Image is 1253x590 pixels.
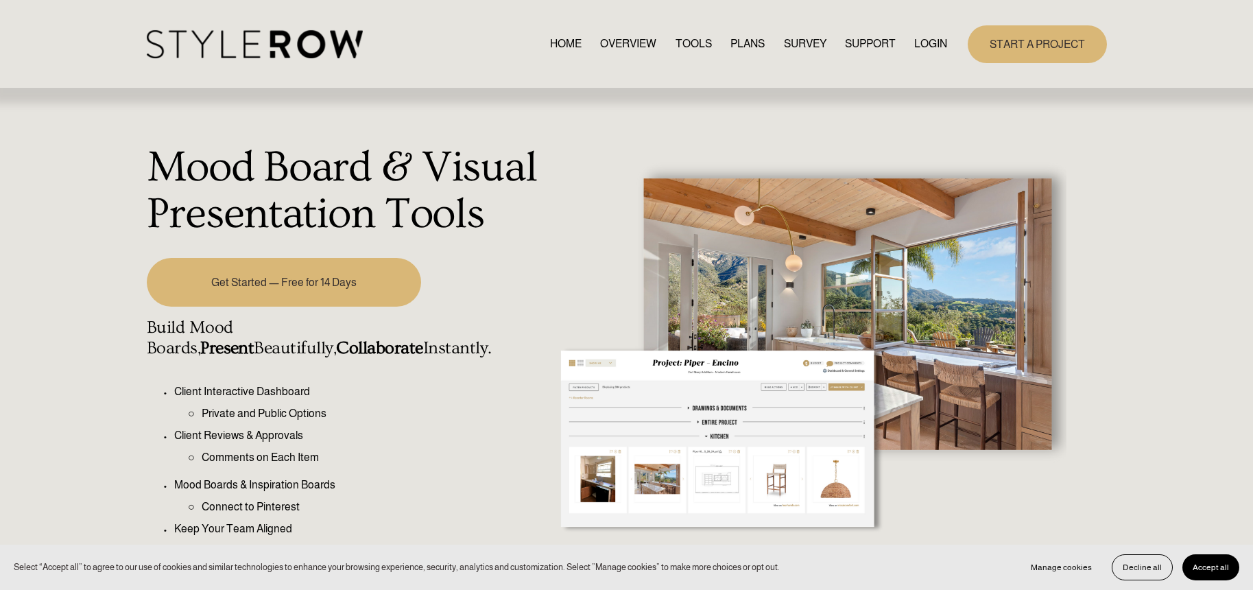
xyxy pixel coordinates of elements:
a: SURVEY [784,35,826,54]
strong: Present [200,338,254,358]
p: Private and Public Options [202,405,542,422]
span: Decline all [1123,563,1162,572]
p: Connect to Pinterest [202,499,542,515]
a: LOGIN [914,35,947,54]
strong: Collaborate [336,338,422,358]
a: HOME [550,35,582,54]
p: Client Reviews & Approvals [174,427,542,444]
p: Comments on Each Item [202,449,542,466]
span: Manage cookies [1031,563,1092,572]
span: Accept all [1193,563,1229,572]
p: Client Interactive Dashboard [174,383,542,400]
a: folder dropdown [845,35,896,54]
h1: Mood Board & Visual Presentation Tools [147,145,542,237]
h4: Build Mood Boards, Beautifully, Instantly. [147,318,542,359]
a: OVERVIEW [600,35,656,54]
button: Manage cookies [1021,554,1102,580]
a: PLANS [730,35,765,54]
button: Accept all [1182,554,1239,580]
p: Mood Boards & Inspiration Boards [174,477,542,493]
p: Keep Your Team Aligned [174,521,542,537]
img: StyleRow [147,30,363,58]
a: START A PROJECT [968,25,1107,63]
a: Get Started — Free for 14 Days [147,258,421,307]
button: Decline all [1112,554,1173,580]
span: SUPPORT [845,36,896,52]
a: TOOLS [676,35,712,54]
p: Select “Accept all” to agree to our use of cookies and similar technologies to enhance your brows... [14,560,780,574]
